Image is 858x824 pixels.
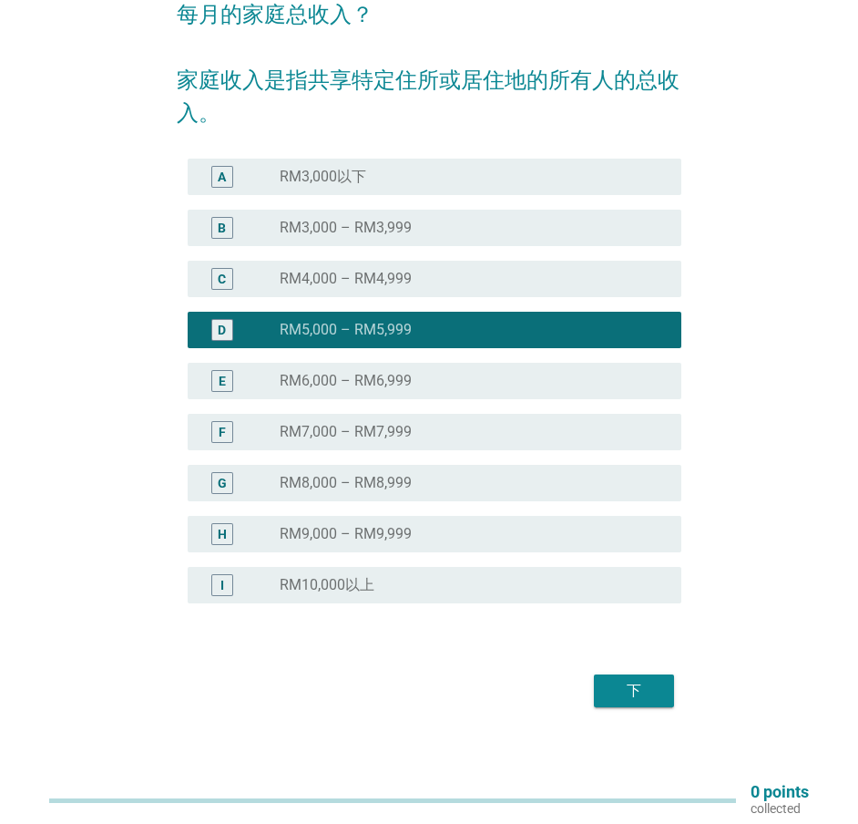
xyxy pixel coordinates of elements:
[280,576,374,594] label: RM10,000以上
[280,474,412,492] label: RM8,000 – RM8,999
[219,423,226,442] div: F
[218,525,227,544] div: H
[218,321,226,340] div: D
[594,675,674,707] button: 下
[280,372,412,390] label: RM6,000 – RM6,999
[608,680,659,702] div: 下
[218,219,226,238] div: B
[280,321,412,339] label: RM5,000 – RM5,999
[751,800,809,817] p: collected
[280,219,412,237] label: RM3,000 – RM3,999
[219,372,226,391] div: E
[220,576,224,595] div: I
[218,168,226,187] div: A
[280,423,412,441] label: RM7,000 – RM7,999
[218,474,227,493] div: G
[280,168,366,186] label: RM3,000以下
[218,270,226,289] div: C
[751,784,809,800] p: 0 points
[280,525,412,543] label: RM9,000 – RM9,999
[280,270,412,288] label: RM4,000 – RM4,999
